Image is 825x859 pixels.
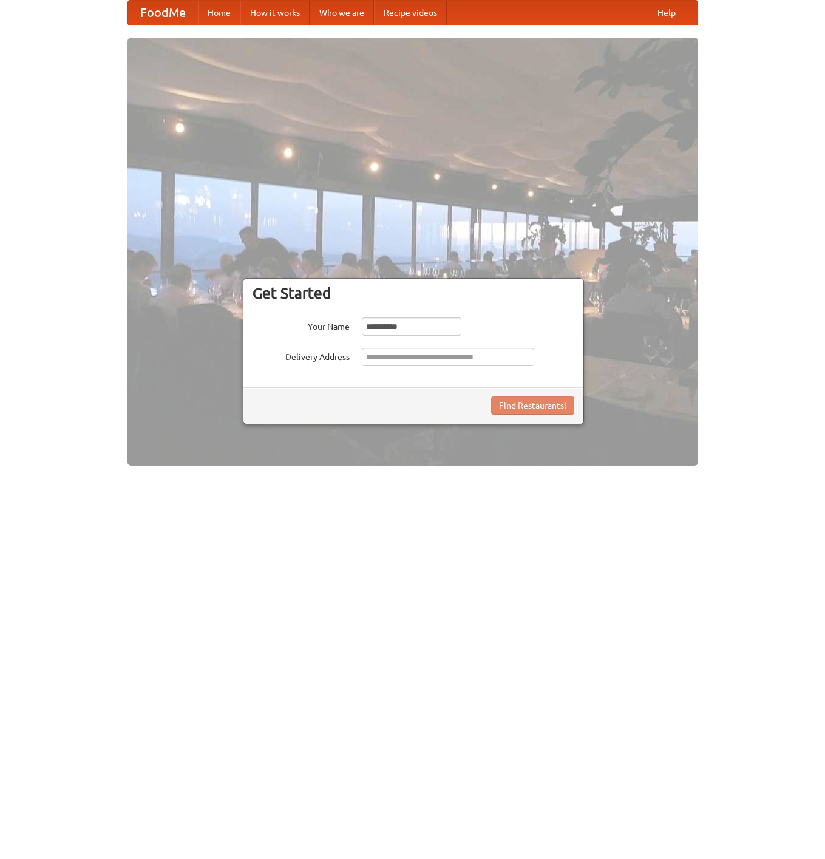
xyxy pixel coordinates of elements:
[128,1,198,25] a: FoodMe
[253,317,350,333] label: Your Name
[240,1,310,25] a: How it works
[253,284,574,302] h3: Get Started
[648,1,685,25] a: Help
[491,396,574,415] button: Find Restaurants!
[374,1,447,25] a: Recipe videos
[310,1,374,25] a: Who we are
[198,1,240,25] a: Home
[253,348,350,363] label: Delivery Address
